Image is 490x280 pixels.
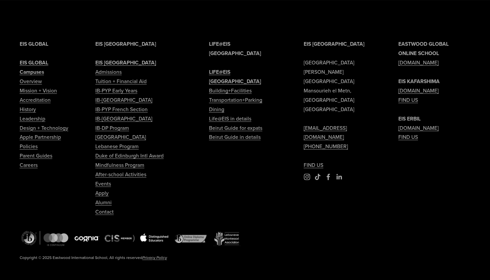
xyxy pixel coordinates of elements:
a: Design + Technology [20,123,68,133]
a: IB-[GEOGRAPHIC_DATA] [95,114,152,123]
strong: EASTWOOD GLOBAL ONLINE SCHOOL [398,40,449,57]
a: Policies [20,142,38,151]
a: Duke of Edinburgh Intl Award [95,151,164,161]
a: Overview [20,77,42,86]
a: FIND US [398,132,418,142]
a: Facebook [325,174,332,180]
a: Instagram [304,174,310,180]
a: Dining [209,105,224,114]
a: LIFE@EIS [GEOGRAPHIC_DATA] [209,67,281,86]
a: [DOMAIN_NAME] [398,123,439,133]
a: FIND US [304,161,323,170]
a: Mission + Vision [20,86,57,95]
a: TikTok [314,174,321,180]
strong: Campuses [20,68,44,76]
a: Privacy Policy [142,254,167,261]
a: [EMAIL_ADDRESS][DOMAIN_NAME] [304,123,376,142]
a: IB-DP Program [95,123,129,133]
a: Beirut Guide in details [209,132,261,142]
a: Campuses [20,67,44,77]
p: [GEOGRAPHIC_DATA] [PERSON_NAME][GEOGRAPHIC_DATA] Mansourieh el Metn, [GEOGRAPHIC_DATA] [GEOGRAPHI... [304,39,376,170]
strong: EIS GLOBAL [20,59,48,66]
a: [DOMAIN_NAME] [398,58,439,67]
strong: EIS KAFARSHIMA [398,77,440,85]
a: Building+Facilities [209,86,252,95]
a: Careers [20,161,38,170]
a: History [20,105,36,114]
a: Contact [95,207,114,217]
strong: EIS [GEOGRAPHIC_DATA] [95,40,156,48]
p: Copyright © 2025 Eastwood International School, All rights reserved [20,254,224,261]
a: Beirut Guide for expats [209,123,262,133]
a: Apple Partnership [20,132,61,142]
a: Lebanese Program [95,142,139,151]
a: Leadership [20,114,45,123]
a: Life@EIS in details [209,114,251,123]
strong: EIS ERBIL [398,115,421,122]
a: FIND US [398,95,418,105]
a: LinkedIn [336,174,342,180]
a: Events [95,179,111,189]
a: EIS GLOBAL [20,58,48,67]
a: EIS [GEOGRAPHIC_DATA] [95,58,156,67]
a: IB-[GEOGRAPHIC_DATA] [95,95,152,105]
a: [GEOGRAPHIC_DATA] [95,132,146,142]
em: Privacy Policy [142,255,167,260]
strong: EIS GLOBAL [20,40,48,48]
strong: EIS [GEOGRAPHIC_DATA] [95,59,156,66]
a: Transportation+Parking [209,95,262,105]
a: Tuition + Financial Aid [95,77,147,86]
a: Alumni [95,198,112,207]
a: After-school Activities [95,170,146,179]
a: Mindfulness Program [95,161,144,170]
a: IB-PYP Early Years [95,86,137,95]
a: Admissions [95,67,122,77]
strong: LIFE@EIS [GEOGRAPHIC_DATA] [209,40,261,57]
strong: EIS [GEOGRAPHIC_DATA] [304,40,364,48]
strong: LIFE@EIS [GEOGRAPHIC_DATA] [209,68,261,85]
a: [PHONE_NUMBER] [304,142,348,151]
a: Parent Guides [20,151,52,161]
a: Accreditation [20,95,51,105]
a: [DOMAIN_NAME] [398,86,439,95]
a: IB-PYP French Section [95,105,148,114]
a: Apply [95,189,109,198]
